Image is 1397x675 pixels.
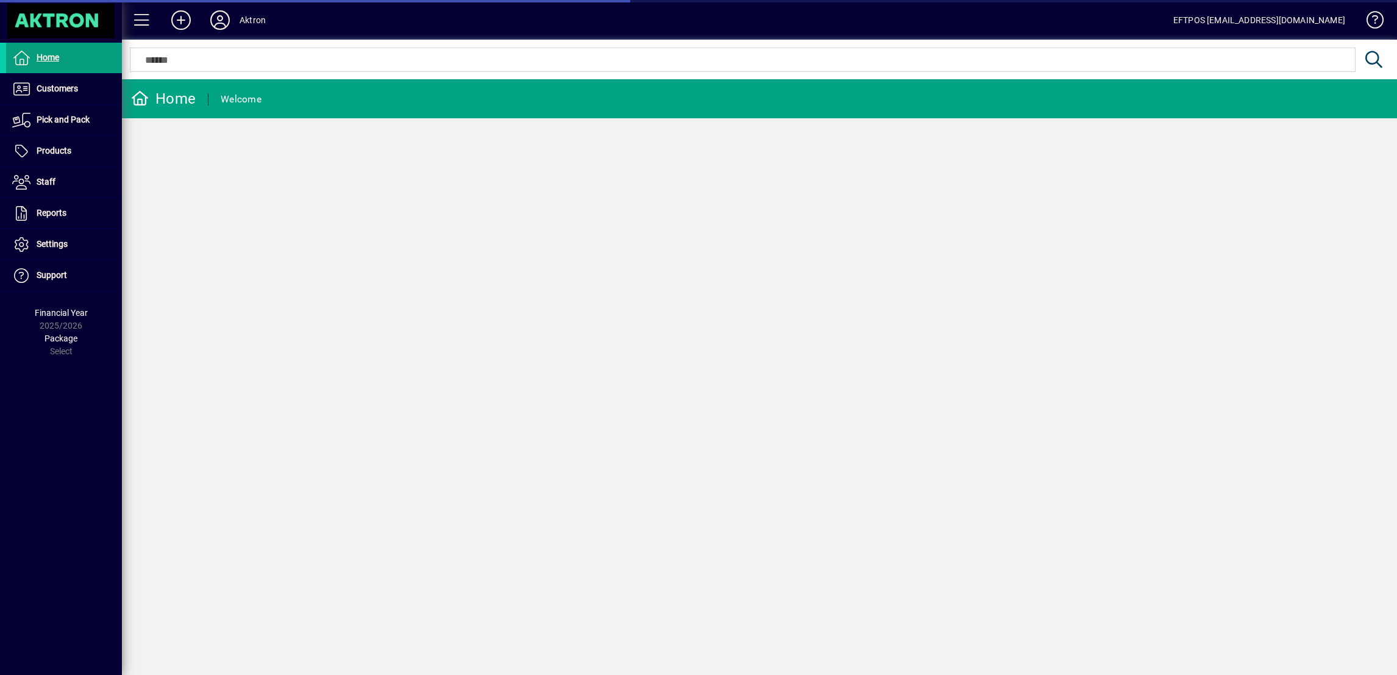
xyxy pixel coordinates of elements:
[131,89,196,109] div: Home
[221,90,261,109] div: Welcome
[6,229,122,260] a: Settings
[37,177,55,187] span: Staff
[162,9,201,31] button: Add
[37,208,66,218] span: Reports
[37,146,71,155] span: Products
[37,52,59,62] span: Home
[240,10,266,30] div: Aktron
[1173,10,1345,30] div: EFTPOS [EMAIL_ADDRESS][DOMAIN_NAME]
[6,136,122,166] a: Products
[6,260,122,291] a: Support
[1357,2,1382,42] a: Knowledge Base
[6,105,122,135] a: Pick and Pack
[37,239,68,249] span: Settings
[37,270,67,280] span: Support
[6,167,122,198] a: Staff
[6,198,122,229] a: Reports
[37,84,78,93] span: Customers
[201,9,240,31] button: Profile
[37,115,90,124] span: Pick and Pack
[6,74,122,104] a: Customers
[44,334,77,343] span: Package
[35,308,88,318] span: Financial Year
